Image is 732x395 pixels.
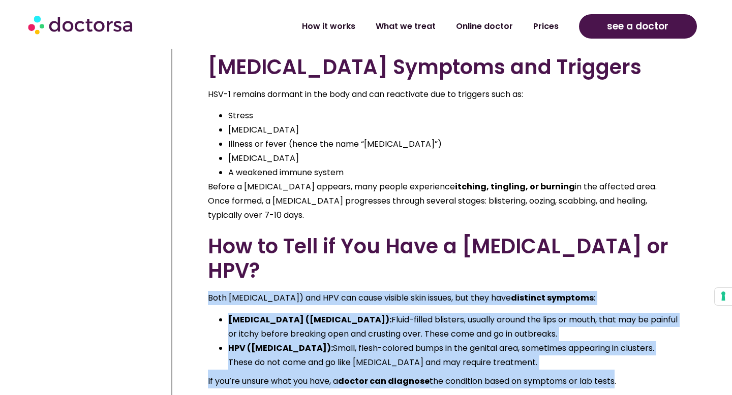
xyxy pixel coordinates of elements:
[228,109,678,123] li: Stress
[228,123,678,137] li: [MEDICAL_DATA]
[208,234,678,283] h2: How to Tell if You Have a [MEDICAL_DATA] or HPV?
[228,314,391,325] strong: [MEDICAL_DATA] ([MEDICAL_DATA]):
[607,18,668,35] span: see a doctor
[228,341,678,370] li: Small, flesh-colored bumps in the genital area, sometimes appearing in clusters. These do not com...
[292,15,365,38] a: How it works
[455,181,575,192] strong: itching, tingling, or burning
[208,180,678,222] p: Before a [MEDICAL_DATA] appears, many people experience in the affected area. Once formed, a [MED...
[228,166,678,180] li: A weakened immune system
[579,14,697,39] a: see a doctor
[715,288,732,305] button: Your consent preferences for tracking technologies
[523,15,569,38] a: Prices
[208,87,678,102] p: HSV-1 remains dormant in the body and can reactivate due to triggers such as:
[194,15,568,38] nav: Menu
[338,375,430,387] strong: doctor can diagnose
[228,151,678,166] li: [MEDICAL_DATA]
[446,15,523,38] a: Online doctor
[228,137,678,151] li: Illness or fever (hence the name “[MEDICAL_DATA]”)
[208,291,678,305] p: Both [MEDICAL_DATA]) and HPV can cause visible skin issues, but they have :
[365,15,446,38] a: What we treat
[228,313,678,341] li: Fluid-filled blisters, usually around the lips or mouth, that may be painful or itchy before brea...
[511,292,594,304] strong: distinct symptoms
[208,55,678,79] h2: [MEDICAL_DATA] Symptoms and Triggers
[208,370,678,388] p: If you’re unsure what you have, a the condition based on symptoms or lab tests.
[228,342,333,354] strong: HPV ([MEDICAL_DATA]):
